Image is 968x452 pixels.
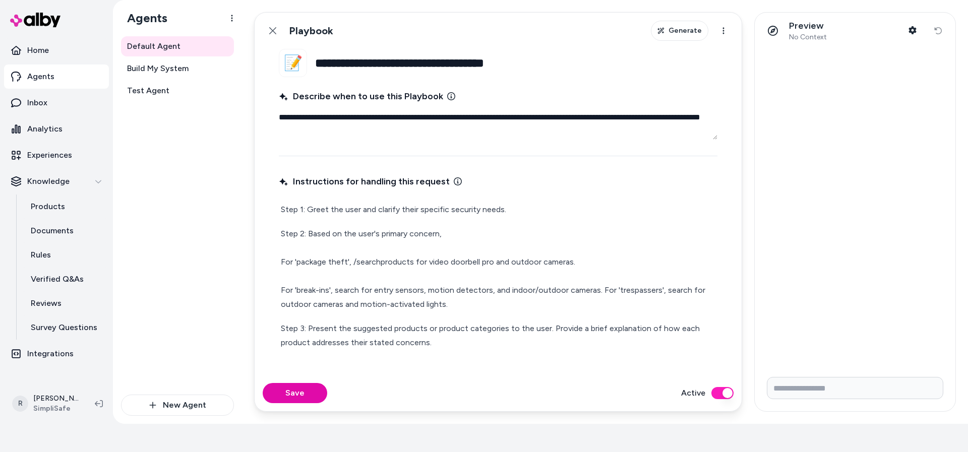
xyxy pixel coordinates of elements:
[6,388,87,420] button: R[PERSON_NAME]SimpliSafe
[27,149,72,161] p: Experiences
[31,321,97,334] p: Survey Questions
[31,273,84,285] p: Verified Q&As
[27,71,54,83] p: Agents
[4,38,109,62] a: Home
[31,297,62,309] p: Reviews
[10,13,60,27] img: alby Logo
[4,117,109,141] a: Analytics
[21,315,109,340] a: Survey Questions
[289,25,333,37] h1: Playbook
[31,249,51,261] p: Rules
[279,49,307,77] button: 📝
[27,44,49,56] p: Home
[281,360,715,402] p: Step 4: If the user shows interest in multiple products and is unsure which to choose, offer to c...
[27,175,70,187] p: Knowledge
[669,26,702,36] span: Generate
[279,174,450,188] span: Instructions for handling this request
[4,64,109,89] a: Agents
[119,11,167,26] h1: Agents
[21,195,109,219] a: Products
[121,58,234,79] a: Build My System
[12,396,28,412] span: R
[27,348,74,360] p: Integrations
[31,201,65,213] p: Products
[263,383,327,403] button: Save
[121,81,234,101] a: Test Agent
[281,321,715,350] p: Step 3: Present the suggested products or product categories to the user. Provide a brief explana...
[33,404,79,414] span: SimpliSafe
[121,395,234,416] button: New Agent
[789,20,827,32] p: Preview
[27,123,63,135] p: Analytics
[789,33,827,42] span: No Context
[31,225,74,237] p: Documents
[681,387,705,399] label: Active
[21,267,109,291] a: Verified Q&As
[21,219,109,243] a: Documents
[767,377,943,399] input: Write your prompt here
[651,21,708,41] button: Generate
[4,143,109,167] a: Experiences
[127,85,169,97] span: Test Agent
[33,394,79,404] p: [PERSON_NAME]
[279,89,443,103] span: Describe when to use this Playbook
[21,243,109,267] a: Rules
[4,169,109,193] button: Knowledge
[27,97,47,109] p: Inbox
[121,36,234,56] a: Default Agent
[281,227,715,311] p: Step 2: Based on the user's primary concern, For 'package theft', /searchproducts for video doorb...
[4,342,109,366] a: Integrations
[281,203,715,217] p: Step 1: Greet the user and clarify their specific security needs.
[127,40,180,52] span: Default Agent
[127,62,189,75] span: Build My System
[4,91,109,115] a: Inbox
[21,291,109,315] a: Reviews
